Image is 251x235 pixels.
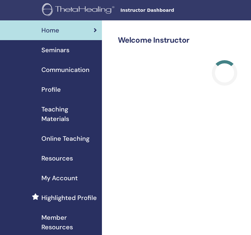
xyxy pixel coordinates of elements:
[120,7,216,14] span: Instructor Dashboard
[41,25,59,35] span: Home
[41,173,78,183] span: My Account
[41,104,97,124] span: Teaching Materials
[41,85,61,94] span: Profile
[41,65,90,75] span: Communication
[41,213,97,232] span: Member Resources
[41,193,97,203] span: Highlighted Profile
[41,153,73,163] span: Resources
[41,134,90,143] span: Online Teaching
[41,45,69,55] span: Seminars
[42,3,117,18] img: logo.png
